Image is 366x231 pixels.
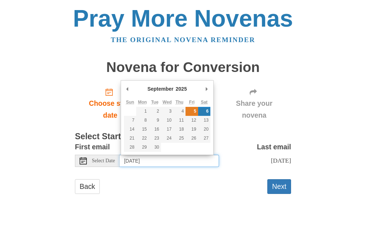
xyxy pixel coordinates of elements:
[203,83,210,94] button: Next Month
[149,143,161,152] button: 30
[186,107,198,116] button: 5
[198,134,210,143] button: 27
[149,125,161,134] button: 16
[173,134,186,143] button: 25
[161,116,173,125] button: 10
[124,83,131,94] button: Previous Month
[161,107,173,116] button: 3
[136,125,148,134] button: 15
[198,125,210,134] button: 20
[198,107,210,116] button: 6
[124,143,136,152] button: 28
[136,116,148,125] button: 8
[175,83,188,94] div: 2025
[189,100,195,105] abbr: Friday
[136,107,148,116] button: 1
[201,100,207,105] abbr: Saturday
[161,134,173,143] button: 24
[75,132,291,141] h3: Select Start Date
[161,125,173,134] button: 17
[224,98,284,121] span: Share your novena
[124,134,136,143] button: 21
[186,134,198,143] button: 26
[75,82,146,125] a: Choose start date
[111,36,255,44] a: The original novena reminder
[198,116,210,125] button: 13
[217,82,291,125] div: Click "Next" to confirm your start date first.
[173,125,186,134] button: 18
[73,5,293,32] a: Pray More Novenas
[186,116,198,125] button: 12
[173,107,186,116] button: 4
[120,155,219,167] input: Use the arrow keys to pick a date
[162,100,171,105] abbr: Wednesday
[124,116,136,125] button: 7
[75,60,291,75] h1: Novena for Conversion
[149,116,161,125] button: 9
[257,141,291,153] label: Last email
[75,179,100,194] a: Back
[146,83,174,94] div: September
[75,141,110,153] label: First email
[173,116,186,125] button: 11
[124,125,136,134] button: 14
[136,143,148,152] button: 29
[138,100,147,105] abbr: Monday
[92,158,115,163] span: Select Date
[82,98,138,121] span: Choose start date
[149,134,161,143] button: 23
[267,179,291,194] button: Next
[136,134,148,143] button: 22
[175,100,183,105] abbr: Thursday
[186,125,198,134] button: 19
[126,100,134,105] abbr: Sunday
[149,107,161,116] button: 2
[151,100,158,105] abbr: Tuesday
[271,157,291,164] span: [DATE]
